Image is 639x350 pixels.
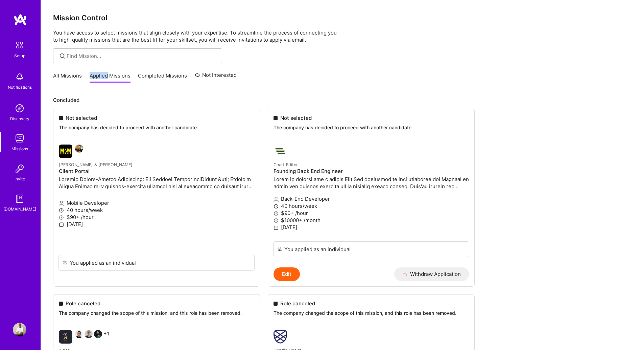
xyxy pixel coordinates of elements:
[274,267,300,281] button: Edit
[274,124,469,131] p: The company has decided to proceed with another candidate.
[75,330,83,338] img: Trung Huynh
[11,323,28,336] a: User Avatar
[274,202,469,210] p: 40 hours/week
[280,114,312,122] span: Not selected
[53,14,627,22] h3: Mission Control
[10,115,29,122] div: Discovery
[53,29,627,43] p: You have access to select missions that align closely with your expertise. To streamline the proc...
[274,225,279,230] i: icon Calendar
[274,204,279,209] i: icon Clock
[3,205,36,213] div: [DOMAIN_NAME]
[59,310,254,316] p: The company changed the scope of this mission, and this role has been removed.
[274,168,469,174] h4: Founding Back End Engineer
[274,145,287,158] img: Chart Editor company logo
[274,176,469,190] p: Lorem ip dolorsi ame c adipis Elit Sed doeiusmod te inci utlaboree dol Magnaal en admin ven quisn...
[274,310,469,316] p: The company changed the scope of this mission, and this role has been removed.
[66,300,100,307] span: Role canceled
[94,330,102,338] img: Hassan Pasha
[14,52,25,59] div: Setup
[85,330,93,338] img: David Mrva
[274,197,279,202] i: icon Applicant
[274,162,298,167] small: Chart Editor
[11,145,28,152] div: Missions
[268,139,474,241] a: Chart Editor company logoChart EditorFounding Back End EngineerLorem ip dolorsi ame c adipis Elit...
[13,132,26,145] img: teamwork
[274,217,469,224] p: $10000+ /month
[274,210,469,217] p: $90+ /hour
[284,246,351,253] div: You applied as an individual
[59,330,109,344] div: +1
[13,192,26,205] img: guide book
[274,330,287,344] img: Charlie Health company logo
[53,72,82,83] a: All Missions
[13,162,26,175] img: Invite
[8,84,32,91] div: Notifications
[15,175,25,182] div: Invite
[13,102,26,115] img: discovery
[90,72,131,83] a: Applied Missions
[195,71,237,83] a: Not Interested
[59,330,72,344] img: Aldea company logo
[13,70,26,84] img: bell
[280,300,315,307] span: Role canceled
[274,211,279,216] i: icon MoneyGray
[14,14,27,26] img: logo
[394,267,469,281] button: Withdraw Application
[67,52,217,60] input: Find Mission...
[13,323,26,336] img: User Avatar
[138,72,187,83] a: Completed Missions
[274,224,469,231] p: [DATE]
[274,218,279,223] i: icon MoneyGray
[13,38,27,52] img: setup
[58,52,66,60] i: icon SearchGrey
[274,195,469,202] p: Back-End Developer
[53,96,627,104] p: Concluded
